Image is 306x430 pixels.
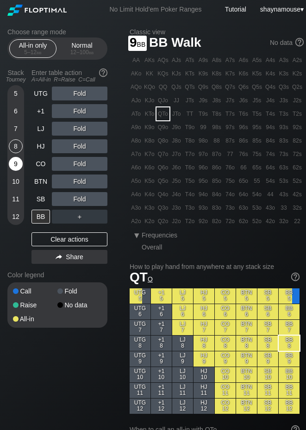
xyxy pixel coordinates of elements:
[52,174,107,188] div: Fold
[197,161,210,174] div: 96o
[224,107,237,120] div: T7s
[142,243,170,251] div: Overall
[89,49,94,56] span: bb
[264,161,277,174] div: 64s
[52,87,107,100] div: Fold
[156,107,169,120] div: QTo
[250,67,263,80] div: K5s
[170,67,183,80] div: KJs
[224,161,237,174] div: 76o
[31,232,107,246] div: Clear actions
[257,336,278,351] div: SB 8
[237,161,250,174] div: 66
[215,336,236,351] div: CO 8
[224,81,237,93] div: Q7s
[170,81,183,93] div: QJs
[31,139,50,153] div: HJ
[197,67,210,80] div: K9s
[277,107,290,120] div: T3s
[9,104,23,118] div: 6
[143,174,156,187] div: K5o
[130,94,143,107] div: AJo
[143,54,156,67] div: AKs
[237,134,250,147] div: 86s
[197,107,210,120] div: T9s
[250,54,263,67] div: A5s
[250,107,263,120] div: T5s
[9,139,23,153] div: 8
[151,351,172,367] div: +1 9
[130,174,143,187] div: A5o
[7,5,67,16] img: Floptimal logo
[294,37,305,47] img: help.32db89a4.svg
[31,210,50,224] div: BB
[257,304,278,319] div: SB 6
[264,121,277,134] div: 94s
[130,320,150,335] div: UTG 7
[277,201,290,214] div: 33
[279,288,300,304] div: BB 5
[250,121,263,134] div: 95s
[197,201,210,214] div: 93o
[143,201,156,214] div: K3o
[13,288,57,294] div: Call
[172,367,193,382] div: LJ 10
[156,81,169,93] div: QQ
[137,38,146,49] span: bb
[277,148,290,161] div: 73s
[197,121,210,134] div: 99
[224,67,237,80] div: K7s
[215,399,236,414] div: CO 12
[210,188,223,201] div: 84o
[31,250,107,264] div: Share
[130,270,153,284] span: QT
[183,121,196,134] div: T9o
[264,201,277,214] div: 43o
[130,107,143,120] div: ATo
[130,288,150,304] div: UTG 5
[237,201,250,214] div: 63o
[291,107,304,120] div: T2s
[237,67,250,80] div: K6s
[156,188,169,201] div: Q4o
[9,157,23,171] div: 9
[210,161,223,174] div: 86o
[194,367,214,382] div: HJ 10
[277,134,290,147] div: 83s
[258,4,305,14] div: ▾
[31,76,107,83] div: A=All-in R=Raise C=Call
[130,201,143,214] div: A3o
[31,104,50,118] div: +1
[197,81,210,93] div: Q9s
[236,304,257,319] div: BTN 6
[130,399,150,414] div: UTG 12
[143,67,156,80] div: KK
[257,351,278,367] div: SB 9
[151,304,172,319] div: +1 6
[291,215,304,228] div: 22
[172,383,193,398] div: LJ 11
[250,215,263,228] div: 52o
[277,54,290,67] div: A3s
[279,351,300,367] div: BB 9
[130,304,150,319] div: UTG 6
[291,174,304,187] div: 52s
[197,94,210,107] div: J9s
[183,188,196,201] div: T4o
[194,304,214,319] div: HJ 6
[31,174,50,188] div: BTN
[264,54,277,67] div: A4s
[151,399,172,414] div: +1 12
[194,320,214,335] div: HJ 7
[151,288,172,304] div: +1 5
[130,161,143,174] div: A6o
[197,174,210,187] div: 95o
[210,67,223,80] div: K8s
[183,67,196,80] div: KTs
[215,320,236,335] div: CO 7
[197,215,210,228] div: 92o
[250,174,263,187] div: 55
[13,49,52,56] div: 5 – 12
[237,148,250,161] div: 76s
[172,399,193,414] div: LJ 12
